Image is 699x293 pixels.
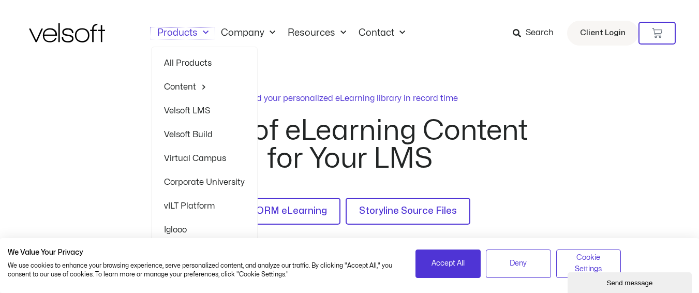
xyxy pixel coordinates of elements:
span: Search [526,26,554,40]
iframe: chat widget [568,270,694,293]
a: All Products [164,51,245,75]
button: Accept all cookies [415,250,481,278]
p: We use cookies to enhance your browsing experience, serve personalized content, and analyze our t... [8,261,400,279]
a: ContactMenu Toggle [352,27,411,39]
a: Virtual Campus [164,146,245,170]
a: Storyline Source Files [346,198,470,225]
ul: ProductsMenu Toggle [151,47,258,246]
a: Velsoft Build [164,123,245,146]
a: CompanyMenu Toggle [215,27,281,39]
h2: We Value Your Privacy [8,248,400,257]
a: Search [513,24,561,42]
img: Velsoft Training Materials [29,23,105,42]
button: Adjust cookie preferences [556,250,621,278]
h2: Types of eLearning Content for Your LMS [163,117,536,173]
a: Velsoft LMS [164,99,245,123]
span: Storyline Source Files [359,204,457,219]
span: Client Login [580,26,626,40]
span: Deny [510,258,527,269]
a: ResourcesMenu Toggle [281,27,352,39]
a: ProductsMenu Toggle [151,27,215,39]
a: ContentMenu Toggle [164,75,245,99]
span: Accept All [432,258,465,269]
a: Corporate University [164,170,245,194]
nav: Menu [151,27,411,39]
a: SCORM eLearning [229,198,340,225]
a: Iglooo [164,218,245,242]
p: Build your personalized eLearning library in record time [242,92,458,105]
a: vILT Platform [164,194,245,218]
span: Cookie Settings [563,252,615,275]
span: SCORM eLearning [243,204,327,219]
a: Client Login [567,21,638,46]
button: Deny all cookies [486,250,551,278]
